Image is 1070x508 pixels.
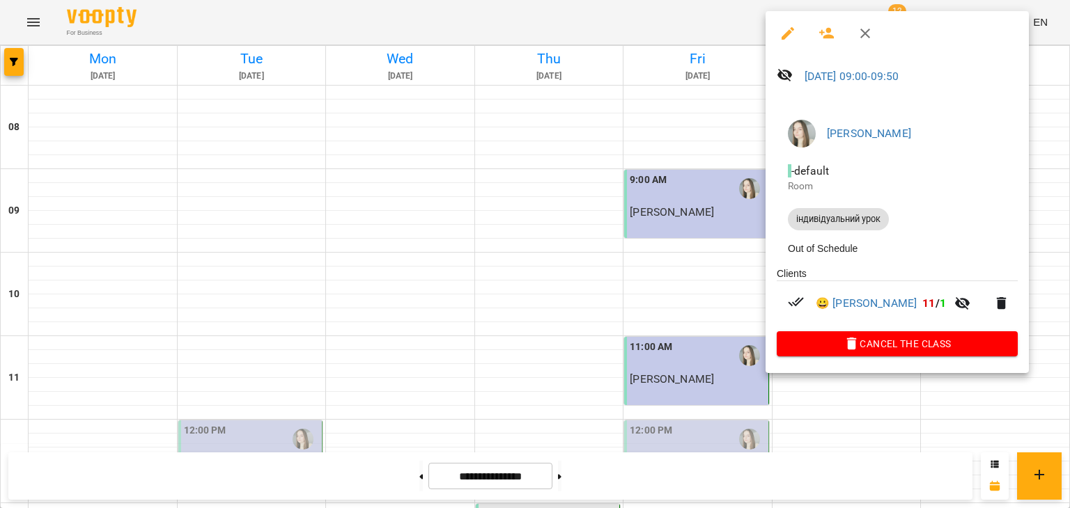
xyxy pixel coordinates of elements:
svg: Paid [788,294,805,310]
a: 😀 [PERSON_NAME] [816,295,917,312]
img: a8d7fb5a1d89beb58b3ded8a11ed441a.jpeg [788,120,816,148]
span: 11 [922,296,935,310]
b: / [922,296,946,310]
a: [DATE] 09:00-09:50 [805,70,899,83]
a: [PERSON_NAME] [827,127,911,140]
p: Room [788,180,1007,193]
span: індивідуальний урок [788,213,889,225]
span: Cancel the class [788,335,1007,352]
ul: Clients [777,267,1018,331]
li: Out of Schedule [777,236,1018,261]
span: 1 [940,296,946,310]
button: Cancel the class [777,331,1018,356]
span: - default [788,164,832,177]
